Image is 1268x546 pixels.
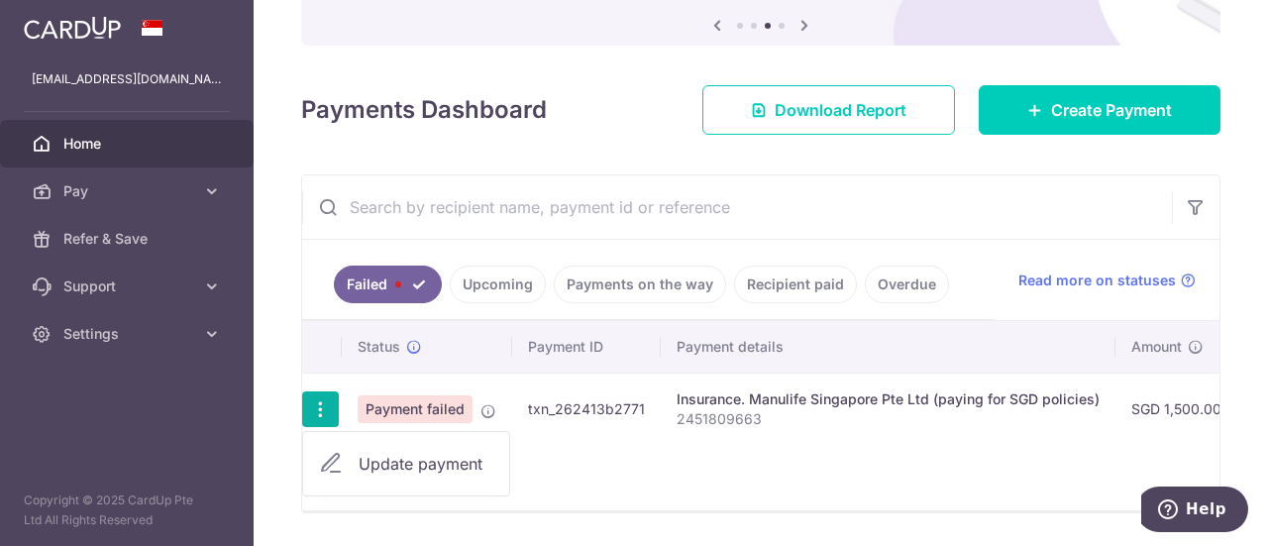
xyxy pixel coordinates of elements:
span: Create Payment [1051,98,1172,122]
a: Recipient paid [734,266,857,303]
a: Overdue [865,266,949,303]
p: [EMAIL_ADDRESS][DOMAIN_NAME] [32,69,222,89]
span: Payment failed [358,395,473,423]
a: Create Payment [979,85,1220,135]
a: Read more on statuses [1018,271,1196,290]
span: Read more on statuses [1018,271,1176,290]
img: CardUp [24,16,121,40]
h4: Payments Dashboard [301,92,547,128]
iframe: Opens a widget where you can find more information [1141,487,1248,536]
span: Amount [1131,337,1182,357]
th: Payment details [661,321,1115,373]
td: SGD 1,500.00 [1115,373,1237,445]
a: Download Report [702,85,955,135]
a: Payments on the way [554,266,726,303]
div: Insurance. Manulife Singapore Pte Ltd (paying for SGD policies) [677,389,1100,409]
td: txn_262413b2771 [512,373,661,445]
a: Failed [334,266,442,303]
span: Download Report [775,98,906,122]
input: Search by recipient name, payment id or reference [302,175,1172,239]
span: Status [358,337,400,357]
p: 2451809663 [677,409,1100,429]
span: Pay [63,181,194,201]
th: Payment ID [512,321,661,373]
span: Support [63,276,194,296]
span: Refer & Save [63,229,194,249]
span: Home [63,134,194,154]
span: Settings [63,324,194,344]
a: Upcoming [450,266,546,303]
